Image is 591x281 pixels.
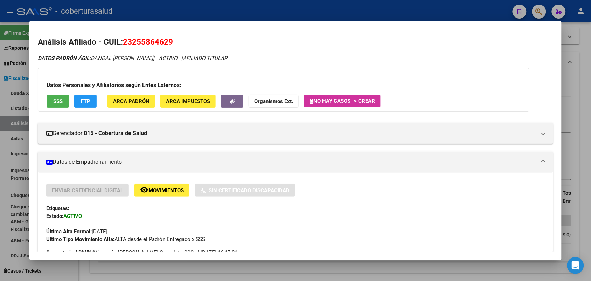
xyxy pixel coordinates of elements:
strong: Etiquetas: [46,205,69,212]
span: 23255864629 [123,37,173,46]
mat-panel-title: Datos de Empadronamiento [46,158,536,166]
mat-icon: remove_red_eye [140,186,148,194]
button: Sin Certificado Discapacidad [195,184,295,197]
button: Enviar Credencial Digital [46,184,129,197]
span: ARCA Impuestos [166,98,210,105]
span: SSS [53,98,63,105]
span: [DATE] [46,228,107,235]
strong: Última Alta Formal: [46,228,92,235]
span: AFILIADO TITULAR [183,55,227,61]
span: FTP [81,98,90,105]
strong: ACTIVO [63,213,82,219]
mat-panel-title: Gerenciador: [46,129,536,138]
span: Migración [PERSON_NAME] Completo SSS el [DATE] 16:17:01 [46,249,237,256]
button: ARCA Padrón [107,95,155,108]
span: Movimientos [148,187,184,194]
mat-expansion-panel-header: Datos de Empadronamiento [38,152,553,173]
span: ARCA Padrón [113,98,150,105]
button: No hay casos -> Crear [304,95,381,107]
strong: Ultimo Tipo Movimiento Alta: [46,236,114,242]
strong: Organismos Ext. [254,98,293,105]
i: | ACTIVO | [38,55,227,61]
span: ALTA desde el Padrón Entregado x SSS [46,236,205,242]
span: Enviar Credencial Digital [52,187,123,194]
mat-expansion-panel-header: Gerenciador:B15 - Cobertura de Salud [38,123,553,144]
h2: Análisis Afiliado - CUIL: [38,36,553,48]
button: Movimientos [134,184,189,197]
button: ARCA Impuestos [160,95,216,108]
button: FTP [74,95,97,108]
button: SSS [47,95,69,108]
div: Open Intercom Messenger [567,257,584,274]
button: Organismos Ext. [249,95,299,108]
span: DANDAL [PERSON_NAME] [38,55,153,61]
span: Sin Certificado Discapacidad [209,187,290,194]
strong: Estado: [46,213,63,219]
strong: Comentario ADMIN: [46,249,93,256]
strong: B15 - Cobertura de Salud [84,129,147,138]
strong: DATOS PADRÓN ÁGIL: [38,55,91,61]
h3: Datos Personales y Afiliatorios según Entes Externos: [47,81,521,89]
span: No hay casos -> Crear [310,98,375,104]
